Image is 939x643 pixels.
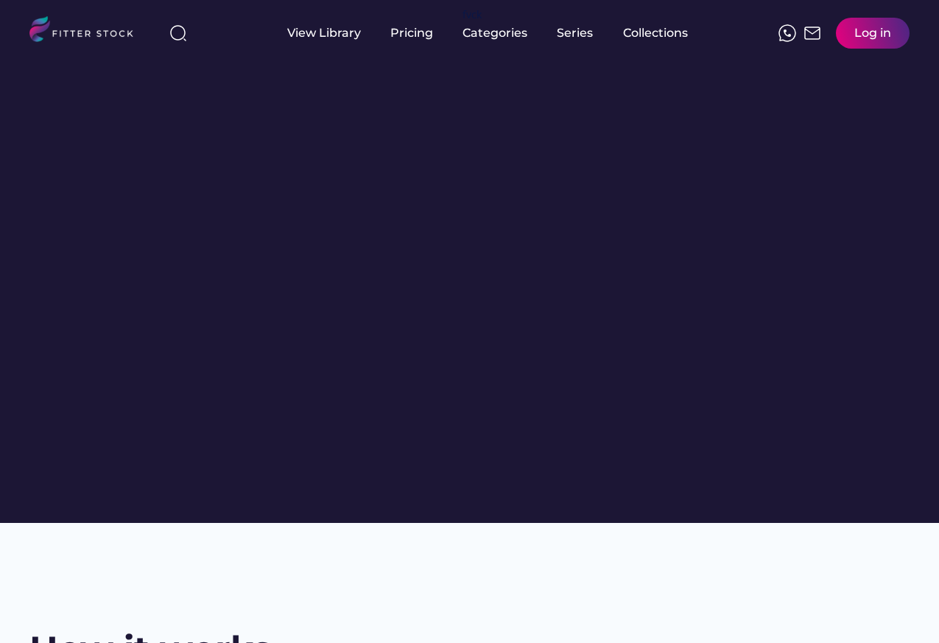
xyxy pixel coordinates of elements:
div: Series [557,25,594,41]
div: Categories [463,25,527,41]
div: Pricing [390,25,433,41]
img: LOGO.svg [29,16,146,46]
div: View Library [287,25,361,41]
div: Collections [623,25,688,41]
img: Frame%2051.svg [803,24,821,42]
img: search-normal%203.svg [169,24,187,42]
div: Log in [854,25,891,41]
div: fvck [463,7,482,22]
img: meteor-icons_whatsapp%20%281%29.svg [778,24,796,42]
